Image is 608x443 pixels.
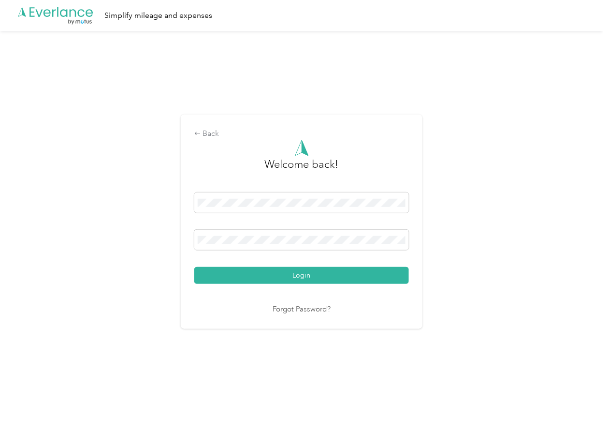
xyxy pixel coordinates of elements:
div: Simplify mileage and expenses [104,10,212,22]
h3: greeting [265,156,339,182]
div: Back [194,128,409,140]
a: Forgot Password? [273,304,331,315]
iframe: Everlance-gr Chat Button Frame [554,389,608,443]
button: Login [194,267,409,284]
